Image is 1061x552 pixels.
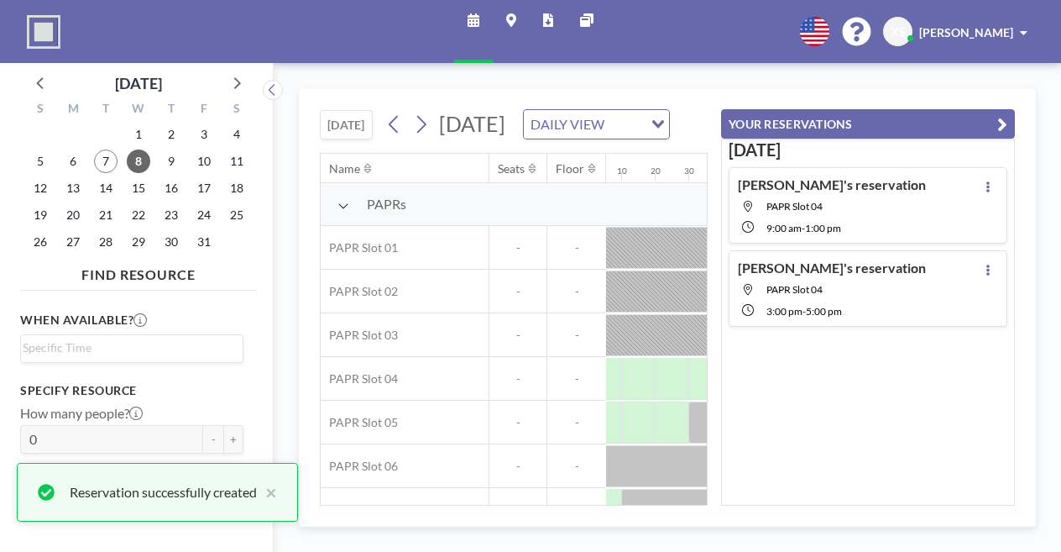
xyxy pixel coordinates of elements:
[651,166,661,176] div: 20
[524,110,669,139] div: Search for option
[225,203,248,227] span: Saturday, October 25, 2025
[127,150,150,173] span: Wednesday, October 8, 2025
[220,99,253,121] div: S
[367,196,406,213] span: PAPRs
[617,166,627,176] div: 10
[489,328,546,343] span: -
[127,230,150,254] span: Wednesday, October 29, 2025
[489,371,546,386] span: -
[154,99,187,121] div: T
[29,150,52,173] span: Sunday, October 5, 2025
[806,305,842,318] span: 5:00 PM
[766,222,802,234] span: 9:00 AM
[489,240,546,255] span: -
[439,111,505,136] span: [DATE]
[20,383,243,398] h3: Specify resource
[29,230,52,254] span: Sunday, October 26, 2025
[24,99,57,121] div: S
[321,284,398,299] span: PAPR Slot 02
[23,339,233,357] input: Search for option
[61,176,85,200] span: Monday, October 13, 2025
[192,123,216,146] span: Friday, October 3, 2025
[90,99,123,121] div: T
[329,161,360,176] div: Name
[20,260,257,283] h4: FIND RESOURCE
[489,459,546,474] span: -
[94,176,118,200] span: Tuesday, October 14, 2025
[61,230,85,254] span: Monday, October 27, 2025
[94,203,118,227] span: Tuesday, October 21, 2025
[547,502,606,518] span: -
[547,284,606,299] span: -
[159,203,183,227] span: Thursday, October 23, 2025
[192,150,216,173] span: Friday, October 10, 2025
[547,415,606,430] span: -
[29,203,52,227] span: Sunday, October 19, 2025
[127,176,150,200] span: Wednesday, October 15, 2025
[891,24,906,39] span: XS
[192,176,216,200] span: Friday, October 17, 2025
[321,415,398,430] span: PAPR Slot 05
[489,502,546,518] span: -
[192,203,216,227] span: Friday, October 24, 2025
[766,200,823,213] span: PAPR Slot 04
[684,166,694,176] div: 30
[127,123,150,146] span: Wednesday, October 1, 2025
[556,161,584,176] div: Floor
[802,222,805,234] span: -
[20,405,143,422] label: How many people?
[94,230,118,254] span: Tuesday, October 28, 2025
[225,123,248,146] span: Saturday, October 4, 2025
[61,203,85,227] span: Monday, October 20, 2025
[159,176,183,200] span: Thursday, October 16, 2025
[721,109,1015,139] button: YOUR RESERVATIONS
[489,415,546,430] span: -
[498,161,525,176] div: Seats
[27,15,60,49] img: organization-logo
[115,71,162,95] div: [DATE]
[321,240,398,255] span: PAPR Slot 01
[257,482,277,502] button: close
[159,150,183,173] span: Thursday, October 9, 2025
[321,371,398,386] span: PAPR Slot 04
[225,176,248,200] span: Saturday, October 18, 2025
[547,240,606,255] span: -
[203,425,223,454] button: -
[123,99,155,121] div: W
[192,230,216,254] span: Friday, October 31, 2025
[187,99,220,121] div: F
[61,150,85,173] span: Monday, October 6, 2025
[320,110,373,139] button: [DATE]
[919,25,1013,39] span: [PERSON_NAME]
[609,113,641,135] input: Search for option
[321,502,398,518] span: PAPR Slot 07
[766,305,802,318] span: 3:00 PM
[527,113,608,135] span: DAILY VIEW
[802,305,806,318] span: -
[321,328,398,343] span: PAPR Slot 03
[729,139,1007,160] h3: [DATE]
[738,260,926,276] h4: [PERSON_NAME]'s reservation
[21,335,243,360] div: Search for option
[547,328,606,343] span: -
[94,150,118,173] span: Tuesday, October 7, 2025
[489,284,546,299] span: -
[70,482,257,502] div: Reservation successfully created
[805,222,841,234] span: 1:00 PM
[29,176,52,200] span: Sunday, October 12, 2025
[738,176,926,193] h4: [PERSON_NAME]'s reservation
[159,230,183,254] span: Thursday, October 30, 2025
[159,123,183,146] span: Thursday, October 2, 2025
[127,203,150,227] span: Wednesday, October 22, 2025
[547,459,606,474] span: -
[57,99,90,121] div: M
[547,371,606,386] span: -
[223,425,243,454] button: +
[225,150,248,173] span: Saturday, October 11, 2025
[766,283,823,296] span: PAPR Slot 04
[321,459,398,474] span: PAPR Slot 06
